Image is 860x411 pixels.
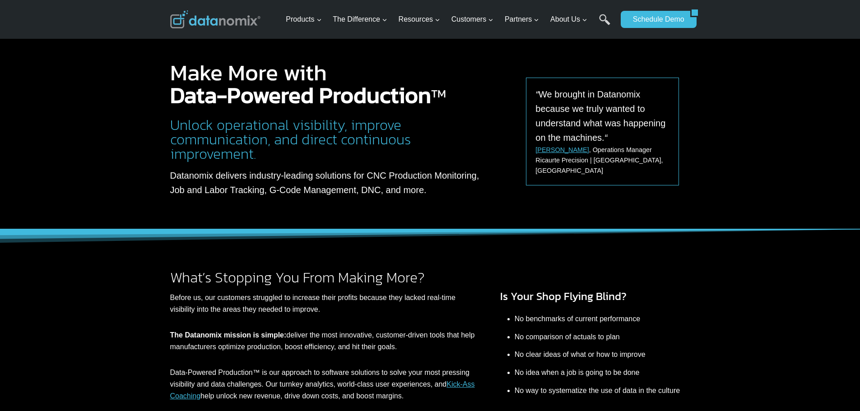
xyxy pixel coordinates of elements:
[170,367,475,402] p: Data-Powered Production™ is our approach to software solutions to solve your most pressing visibi...
[599,14,610,34] a: Search
[431,85,446,102] sup: TM
[170,61,488,106] h1: Make More with
[170,380,475,400] a: Kick-Ass Coaching
[333,14,387,25] span: The Difference
[451,14,493,25] span: Customers
[535,155,669,176] p: Ricaurte Precision | [GEOGRAPHIC_DATA], [GEOGRAPHIC_DATA]
[399,14,440,25] span: Resources
[170,78,431,112] strong: Data-Powered Production
[550,14,587,25] span: About Us
[170,329,475,352] p: deliver the most innovative, customer-driven tools that help manufacturers optimize production, b...
[170,270,475,285] h2: What’s Stopping You From Making More?
[286,14,321,25] span: Products
[500,288,690,305] h3: Is Your Shop Flying Blind?
[515,382,690,400] li: No way to systematize the use of data in the culture
[535,89,539,99] em: “
[604,133,608,143] em: “
[515,328,690,346] li: No comparison of actuals to plan
[515,364,690,382] li: No idea when a job is going to be done
[535,146,589,153] a: [PERSON_NAME]
[170,10,260,28] img: Datanomix
[170,118,488,161] h2: Unlock operational visibility, improve communication, and direct continuous improvement.
[282,5,616,34] nav: Primary Navigation
[515,310,690,328] li: No benchmarks of current performance
[505,14,539,25] span: Partners
[170,168,488,197] p: Datanomix delivers industry-leading solutions for CNC Production Monitoring, Job and Labor Tracki...
[515,346,690,364] li: No clear ideas of what or how to improve
[170,331,287,339] strong: The Datanomix mission is simple:
[535,87,669,145] p: We brought in Datanomix because we truly wanted to understand what was happening on the machines.
[621,11,690,28] a: Schedule Demo
[535,145,652,155] p: , Operations Manager
[170,292,475,315] p: Before us, our customers struggled to increase their profits because they lacked real-time visibi...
